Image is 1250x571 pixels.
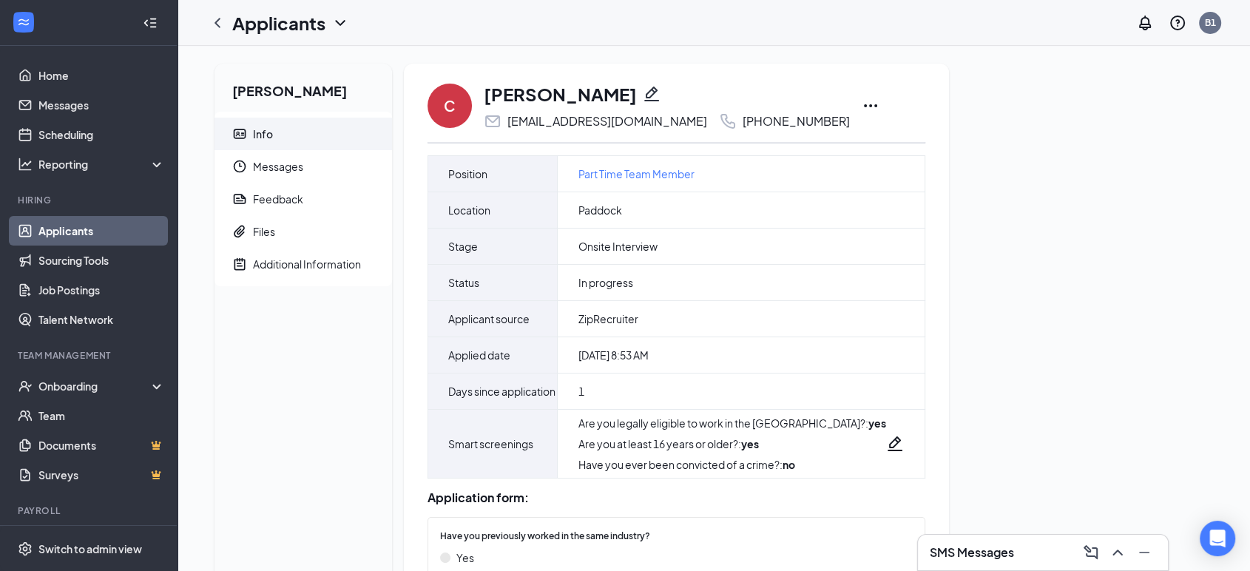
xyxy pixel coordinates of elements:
div: Are you at least 16 years or older? : [578,436,886,451]
svg: ChevronUp [1109,544,1126,561]
svg: Report [232,192,247,206]
a: Job Postings [38,275,165,305]
span: Paddock [578,203,622,217]
a: ClockMessages [214,150,392,183]
a: NoteActiveAdditional Information [214,248,392,280]
a: Team [38,401,165,430]
div: Are you legally eligible to work in the [GEOGRAPHIC_DATA]? : [578,416,886,430]
strong: yes [741,437,759,450]
div: C [444,95,456,116]
strong: no [783,458,795,471]
svg: ContactCard [232,126,247,141]
svg: Notifications [1136,14,1154,32]
a: Talent Network [38,305,165,334]
div: Additional Information [253,257,361,271]
svg: Collapse [143,16,158,30]
svg: Minimize [1135,544,1153,561]
div: Switch to admin view [38,541,142,556]
div: Payroll [18,504,162,517]
svg: ComposeMessage [1082,544,1100,561]
div: Files [253,224,275,239]
span: Yes [456,550,474,566]
span: Applicant source [448,310,530,328]
button: ComposeMessage [1079,541,1103,564]
div: Team Management [18,349,162,362]
span: Smart screenings [448,435,533,453]
svg: Paperclip [232,224,247,239]
a: Home [38,61,165,90]
div: Have you ever been convicted of a crime? : [578,457,886,472]
svg: Settings [18,541,33,556]
h1: Applicants [232,10,325,36]
div: Hiring [18,194,162,206]
span: [DATE] 8:53 AM [578,348,649,362]
span: Onsite Interview [578,239,658,254]
svg: QuestionInfo [1169,14,1186,32]
span: Days since application [448,382,555,400]
svg: Email [484,112,501,130]
h3: SMS Messages [930,544,1014,561]
h2: [PERSON_NAME] [214,64,392,112]
span: Applied date [448,346,510,364]
button: ChevronUp [1106,541,1129,564]
a: Messages [38,90,165,120]
div: Open Intercom Messenger [1200,521,1235,556]
strong: yes [868,416,886,430]
svg: Phone [719,112,737,130]
a: ContactCardInfo [214,118,392,150]
a: SurveysCrown [38,460,165,490]
svg: Analysis [18,157,33,172]
a: Applicants [38,216,165,246]
a: Part Time Team Member [578,166,695,182]
svg: Clock [232,159,247,174]
a: Sourcing Tools [38,246,165,275]
span: Location [448,201,490,219]
a: DocumentsCrown [38,430,165,460]
span: 1 [578,384,584,399]
span: Position [448,165,487,183]
svg: ChevronDown [331,14,349,32]
span: In progress [578,275,633,290]
svg: Pencil [643,85,661,103]
a: PaperclipFiles [214,215,392,248]
div: Reporting [38,157,166,172]
svg: ChevronLeft [209,14,226,32]
a: Scheduling [38,120,165,149]
div: B1 [1205,16,1216,29]
svg: WorkstreamLogo [16,15,31,30]
div: Info [253,126,273,141]
div: [PHONE_NUMBER] [743,114,850,129]
span: Stage [448,237,478,255]
a: ReportFeedback [214,183,392,215]
div: [EMAIL_ADDRESS][DOMAIN_NAME] [507,114,707,129]
svg: Pencil [886,435,904,453]
div: Feedback [253,192,303,206]
div: Application form: [428,490,925,505]
span: Have you previously worked in the same industry? [440,530,650,544]
h1: [PERSON_NAME] [484,81,637,107]
span: ZipRecruiter [578,311,638,326]
span: Messages [253,150,380,183]
svg: Ellipses [862,97,879,115]
button: Minimize [1132,541,1156,564]
svg: UserCheck [18,379,33,393]
span: Status [448,274,479,291]
div: Onboarding [38,379,152,393]
svg: NoteActive [232,257,247,271]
